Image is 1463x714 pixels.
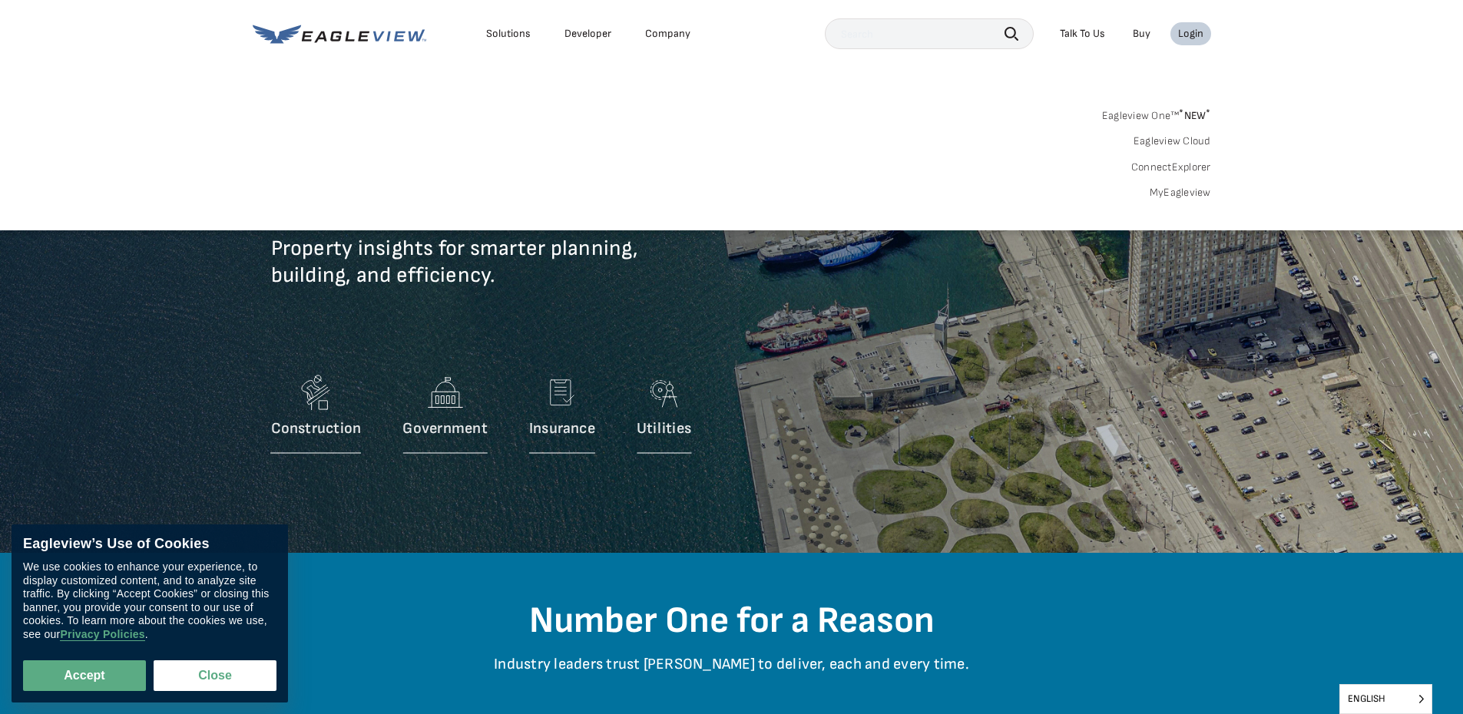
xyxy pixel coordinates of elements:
a: Eagleview One™*NEW* [1102,104,1211,122]
input: Search [825,18,1034,49]
a: MyEagleview [1150,186,1211,200]
div: Login [1178,27,1203,41]
span: NEW [1179,109,1210,122]
p: Insurance [529,419,595,438]
a: Privacy Policies [60,628,144,641]
a: Eagleview Cloud [1134,134,1211,148]
p: Industry leaders trust [PERSON_NAME] to deliver, each and every time. [283,655,1181,697]
div: Eagleview’s Use of Cookies [23,536,276,553]
h2: Number One for a Reason [283,599,1181,643]
p: Government [402,419,487,438]
aside: Language selected: English [1339,684,1432,714]
div: Company [645,27,690,41]
a: Government [402,369,487,461]
button: Close [154,660,276,691]
div: Solutions [486,27,531,41]
p: Utilities [637,419,691,438]
a: Insurance [529,369,595,461]
a: Buy [1133,27,1150,41]
span: English [1340,685,1432,713]
a: ConnectExplorer [1131,160,1211,174]
div: Talk To Us [1060,27,1105,41]
a: Construction [271,369,362,461]
button: Accept [23,660,146,691]
div: We use cookies to enhance your experience, to display customized content, and to analyze site tra... [23,560,276,641]
p: Property insights for smarter planning, building, and efficiency. [271,235,824,312]
p: Construction [271,419,362,438]
a: Developer [564,27,611,41]
a: Utilities [637,369,691,461]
